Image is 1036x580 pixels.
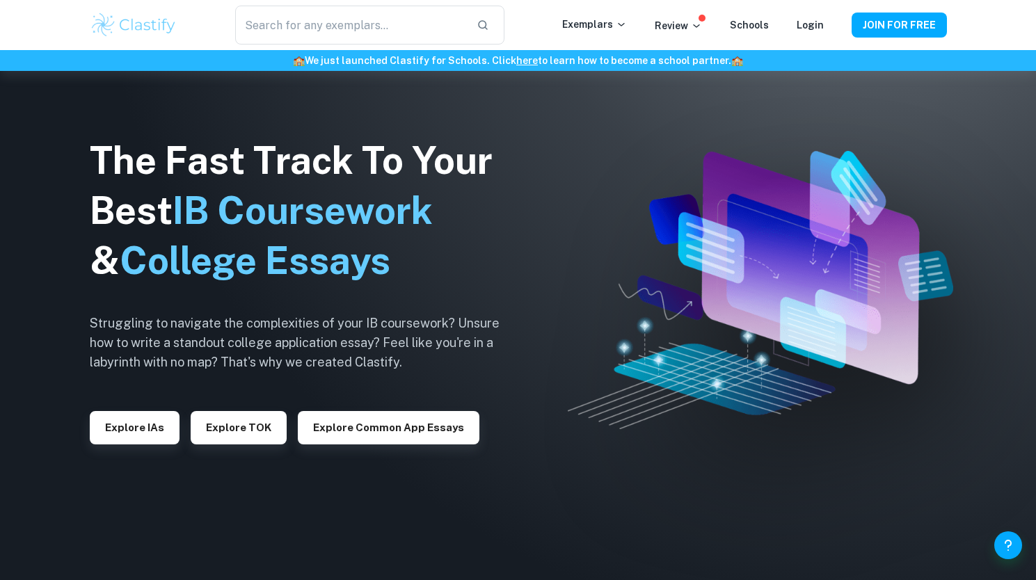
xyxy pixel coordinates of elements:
[516,55,538,66] a: here
[562,17,627,32] p: Exemplars
[298,411,479,444] button: Explore Common App essays
[191,411,287,444] button: Explore TOK
[994,531,1022,559] button: Help and Feedback
[3,53,1033,68] h6: We just launched Clastify for Schools. Click to learn how to become a school partner.
[90,136,521,286] h1: The Fast Track To Your Best &
[568,151,953,429] img: Clastify hero
[730,19,769,31] a: Schools
[120,239,390,282] span: College Essays
[293,55,305,66] span: 🏫
[797,19,824,31] a: Login
[731,55,743,66] span: 🏫
[90,420,180,433] a: Explore IAs
[852,13,947,38] button: JOIN FOR FREE
[90,314,521,372] h6: Struggling to navigate the complexities of your IB coursework? Unsure how to write a standout col...
[173,188,433,232] span: IB Coursework
[90,11,178,39] img: Clastify logo
[90,411,180,444] button: Explore IAs
[298,420,479,433] a: Explore Common App essays
[655,18,702,33] p: Review
[235,6,465,45] input: Search for any exemplars...
[191,420,287,433] a: Explore TOK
